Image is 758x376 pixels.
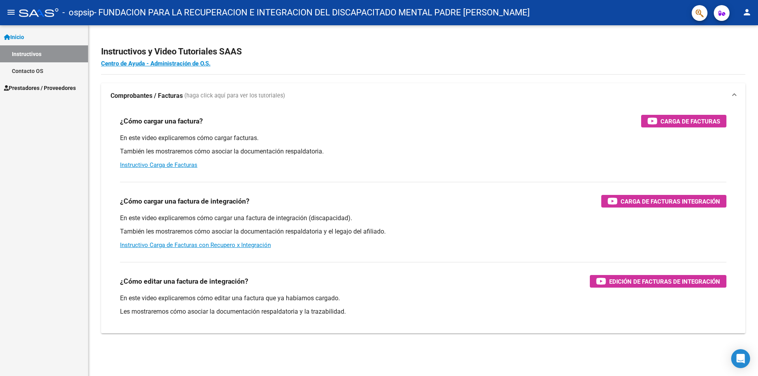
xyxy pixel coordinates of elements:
[4,33,24,41] span: Inicio
[120,161,197,168] a: Instructivo Carga de Facturas
[660,116,720,126] span: Carga de Facturas
[101,108,745,333] div: Comprobantes / Facturas (haga click aquí para ver los tutoriales)
[601,195,726,208] button: Carga de Facturas Integración
[120,134,726,142] p: En este video explicaremos cómo cargar facturas.
[742,7,752,17] mat-icon: person
[120,227,726,236] p: También les mostraremos cómo asociar la documentación respaldatoria y el legajo del afiliado.
[120,307,726,316] p: Les mostraremos cómo asociar la documentación respaldatoria y la trazabilidad.
[101,83,745,108] mat-expansion-panel-header: Comprobantes / Facturas (haga click aquí para ver los tutoriales)
[184,92,285,100] span: (haga click aquí para ver los tutoriales)
[4,84,76,92] span: Prestadores / Proveedores
[120,294,726,303] p: En este video explicaremos cómo editar una factura que ya habíamos cargado.
[120,241,271,249] a: Instructivo Carga de Facturas con Recupero x Integración
[120,196,250,207] h3: ¿Cómo cargar una factura de integración?
[590,275,726,288] button: Edición de Facturas de integración
[621,196,720,206] span: Carga de Facturas Integración
[62,4,94,21] span: - ospsip
[609,277,720,286] span: Edición de Facturas de integración
[731,349,750,368] div: Open Intercom Messenger
[120,116,203,127] h3: ¿Cómo cargar una factura?
[111,92,183,100] strong: Comprobantes / Facturas
[641,115,726,127] button: Carga de Facturas
[120,276,248,287] h3: ¿Cómo editar una factura de integración?
[94,4,530,21] span: - FUNDACION PARA LA RECUPERACION E INTEGRACION DEL DISCAPACITADO MENTAL PADRE [PERSON_NAME]
[120,147,726,156] p: También les mostraremos cómo asociar la documentación respaldatoria.
[120,214,726,223] p: En este video explicaremos cómo cargar una factura de integración (discapacidad).
[101,44,745,59] h2: Instructivos y Video Tutoriales SAAS
[6,7,16,17] mat-icon: menu
[101,60,210,67] a: Centro de Ayuda - Administración de O.S.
